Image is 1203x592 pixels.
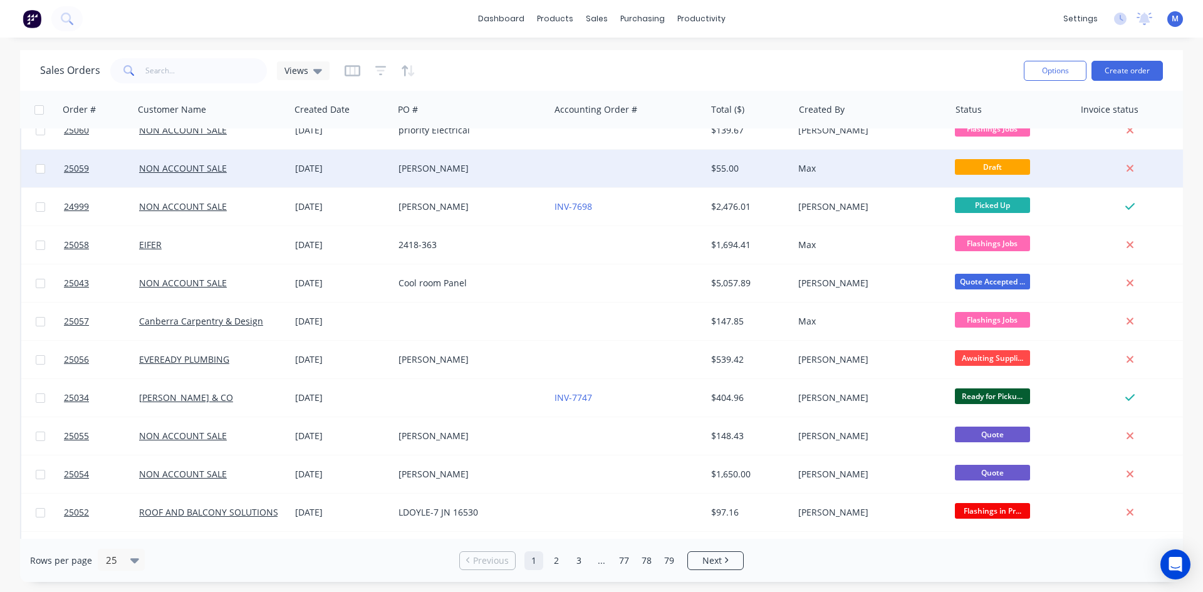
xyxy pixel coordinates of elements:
a: Jump forward [592,551,611,570]
span: 25058 [64,239,89,251]
div: $55.00 [711,162,784,175]
div: [PERSON_NAME] [398,162,538,175]
a: 24999 [64,188,139,226]
div: [DATE] [295,239,388,251]
a: 25057 [64,303,139,340]
div: priority Electrical [398,124,538,137]
span: 25059 [64,162,89,175]
a: 25060 [64,112,139,149]
div: 2418-363 [398,239,538,251]
a: NON ACCOUNT SALE [139,277,227,289]
div: [PERSON_NAME] [398,468,538,480]
div: [DATE] [295,124,388,137]
h1: Sales Orders [40,65,100,76]
span: 25034 [64,392,89,404]
a: Page 77 [615,551,633,570]
a: [PERSON_NAME] & CO [139,392,233,403]
a: NON ACCOUNT SALE [139,124,227,136]
span: Ready for Picku... [955,388,1030,404]
div: PO # [398,103,418,116]
a: ROOF AND BALCONY SOLUTIONS [139,506,278,518]
span: Draft [955,159,1030,175]
a: Page 79 [660,551,679,570]
span: 25052 [64,506,89,519]
div: Max [798,315,937,328]
a: NON ACCOUNT SALE [139,200,227,212]
div: [PERSON_NAME] [798,506,937,519]
button: Options [1024,61,1086,81]
div: [PERSON_NAME] [798,124,937,137]
span: Next [702,554,722,567]
span: Picked Up [955,197,1030,213]
div: [DATE] [295,353,388,366]
a: Page 2 [547,551,566,570]
span: Previous [473,554,509,567]
span: Flashings in Pr... [955,503,1030,519]
div: Created Date [294,103,350,116]
span: Rows per page [30,554,92,567]
div: $2,476.01 [711,200,784,213]
a: NON ACCOUNT SALE [139,468,227,480]
div: [PERSON_NAME] [798,468,937,480]
a: 25056 [64,341,139,378]
span: 24999 [64,200,89,213]
span: Flashings Jobs [955,121,1030,137]
div: [PERSON_NAME] [798,200,937,213]
div: [DATE] [295,468,388,480]
span: Awaiting Suppli... [955,350,1030,366]
div: [PERSON_NAME] [398,430,538,442]
span: 25054 [64,468,89,480]
div: Status [956,103,982,116]
span: Flashings Jobs [955,312,1030,328]
div: $539.42 [711,353,784,366]
div: [PERSON_NAME] [798,353,937,366]
ul: Pagination [454,551,749,570]
div: Customer Name [138,103,206,116]
div: $97.16 [711,506,784,519]
a: 25059 [64,150,139,187]
span: Flashings Jobs [955,236,1030,251]
div: purchasing [614,9,671,28]
div: [DATE] [295,430,388,442]
div: Created By [799,103,845,116]
span: 25055 [64,430,89,442]
span: 25056 [64,353,89,366]
div: $5,057.89 [711,277,784,289]
span: Quote [955,427,1030,442]
div: products [531,9,580,28]
a: Canberra Carpentry & Design [139,315,263,327]
div: [DATE] [295,392,388,404]
div: Total ($) [711,103,744,116]
span: Quote [955,465,1030,480]
div: $139.67 [711,124,784,137]
div: Cool room Panel [398,277,538,289]
a: NON ACCOUNT SALE [139,430,227,442]
a: 25058 [64,226,139,264]
button: Create order [1091,61,1163,81]
a: EVEREADY PLUMBING [139,353,229,365]
div: LDOYLE-7 JN 16530 [398,506,538,519]
a: INV-7698 [555,200,592,212]
div: $404.96 [711,392,784,404]
a: Page 3 [570,551,588,570]
input: Search... [145,58,268,83]
div: Accounting Order # [555,103,637,116]
div: $148.43 [711,430,784,442]
div: [DATE] [295,277,388,289]
div: [DATE] [295,506,388,519]
img: Factory [23,9,41,28]
div: Max [798,162,937,175]
div: [PERSON_NAME] [798,277,937,289]
a: Next page [688,554,743,567]
div: Max [798,239,937,251]
a: 25054 [64,455,139,493]
div: [DATE] [295,200,388,213]
span: Quote Accepted ... [955,274,1030,289]
span: 25043 [64,277,89,289]
a: 25049 [64,532,139,569]
a: Page 78 [637,551,656,570]
div: $1,694.41 [711,239,784,251]
a: 25043 [64,264,139,302]
div: $147.85 [711,315,784,328]
a: 25034 [64,379,139,417]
